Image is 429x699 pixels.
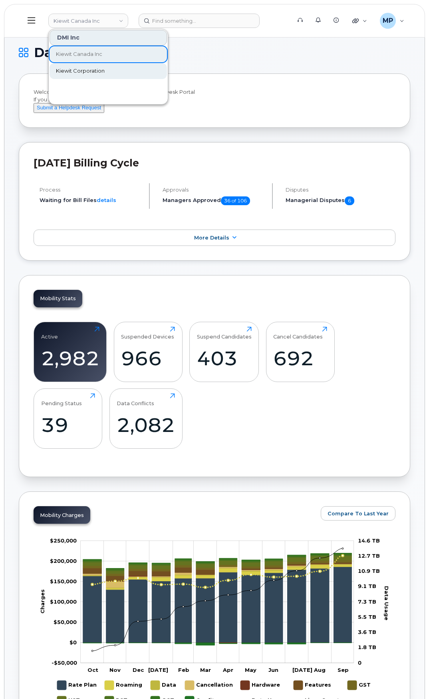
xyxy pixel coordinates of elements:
span: Kiewit Canada Inc [56,50,102,58]
tspan: $250,000 [50,537,77,544]
span: More Details [194,235,229,241]
a: Data Conflicts2,082 [117,393,175,444]
tspan: $0 [70,639,77,646]
div: Active [41,327,58,340]
g: GST [348,677,372,693]
div: 39 [41,413,95,437]
tspan: -$50,000 [52,659,77,666]
g: Data [151,677,177,693]
tspan: 7.3 TB [358,598,376,605]
span: 36 of 106 [221,196,250,205]
h2: [DATE] Billing Cycle [34,157,395,169]
span: Compare To Last Year [328,510,389,517]
h5: Managers Approved [163,196,265,205]
a: details [97,197,116,203]
iframe: Messenger Launcher [394,664,423,693]
tspan: $100,000 [50,598,77,605]
tspan: 5.5 TB [358,614,376,620]
button: Compare To Last Year [321,506,395,521]
a: Cancel Candidates692 [273,327,327,378]
h4: Disputes [286,187,395,193]
tspan: Jun [268,667,278,673]
a: Kiewit Canada Inc [50,46,167,62]
g: Features [294,677,331,693]
g: Rate Plan [83,567,352,643]
g: $0 [50,537,77,544]
div: 692 [273,347,327,370]
tspan: 9.1 TB [358,583,376,589]
tspan: Dec [133,667,144,673]
tspan: Nov [109,667,121,673]
div: DMI Inc [50,30,167,46]
tspan: Mar [200,667,211,673]
g: Rate Plan [57,677,97,693]
tspan: May [245,667,256,673]
span: Kiewit Corporation [56,67,105,75]
g: $0 [52,659,77,666]
tspan: $50,000 [54,619,77,625]
tspan: Oct [87,667,98,673]
div: 966 [121,347,175,370]
div: Pending Status [41,393,82,406]
tspan: 14.6 TB [358,537,380,544]
tspan: Data Usage [383,586,390,620]
tspan: 0 [358,659,361,666]
g: Roaming [105,677,143,693]
div: Data Conflicts [117,393,154,406]
a: Pending Status39 [41,393,95,444]
div: 2,982 [41,347,99,370]
tspan: [DATE] [148,667,168,673]
tspan: 10.9 TB [358,568,380,574]
g: $0 [50,598,77,605]
g: Cancellation [185,677,233,693]
tspan: 3.6 TB [358,629,376,635]
tspan: Sep [338,667,349,673]
a: Kiewit Corporation [50,63,167,79]
tspan: [DATE] [292,667,312,673]
tspan: $200,000 [50,558,77,564]
div: Welcome to the [PERSON_NAME] Mobile Support Desk Portal If you need assistance, call [PHONE_NUMBER]. [34,88,395,113]
h4: Approvals [163,187,265,193]
tspan: 12.7 TB [358,552,380,559]
span: 6 [345,196,354,205]
tspan: Feb [178,667,189,673]
g: $0 [50,558,77,564]
button: Submit a Helpdesk Request [34,103,104,113]
tspan: 1.8 TB [358,644,376,650]
g: $0 [54,619,77,625]
div: 403 [197,347,252,370]
div: Suspend Candidates [197,327,252,340]
g: GST [83,560,352,576]
li: Waiting for Bill Files [40,196,142,204]
tspan: Aug [314,667,326,673]
div: 2,082 [117,413,175,437]
a: Suspend Candidates403 [197,327,252,378]
a: Suspended Devices966 [121,327,175,378]
a: Active2,982 [41,327,99,378]
tspan: $150,000 [50,578,77,584]
div: Suspended Devices [121,327,174,340]
tspan: Charges [39,589,46,614]
div: Cancel Candidates [273,327,323,340]
tspan: Apr [222,667,233,673]
g: $0 [50,578,77,584]
span: Dashboard [34,47,106,59]
g: Hardware [240,677,281,693]
h5: Managerial Disputes [286,196,395,205]
h4: Process [40,187,142,193]
a: Submit a Helpdesk Request [34,104,104,111]
g: QST [83,553,352,570]
g: HST [83,556,352,574]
